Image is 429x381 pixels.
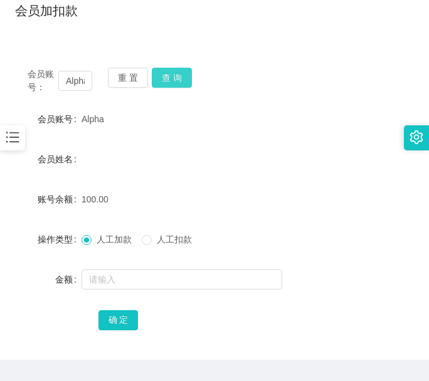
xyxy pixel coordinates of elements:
[28,68,58,94] span: 会员账号：
[38,154,82,164] label: 会员姓名
[15,1,78,20] h1: 会员加扣款
[82,114,104,124] span: Alpha
[410,130,423,144] i: 图标: setting
[4,129,21,145] i: 图标: bars
[108,68,148,88] button: 重 置
[58,71,92,91] input: 会员账号
[38,194,82,204] label: 账号余额
[38,114,82,124] label: 会员账号
[98,310,139,330] button: 确 定
[82,194,109,204] span: 100.00
[92,234,137,244] span: 人工加款
[38,234,82,244] label: 操作类型
[82,269,282,290] input: 请输入
[55,274,82,284] label: 金额
[152,68,192,88] button: 查 询
[152,234,197,244] span: 人工扣款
